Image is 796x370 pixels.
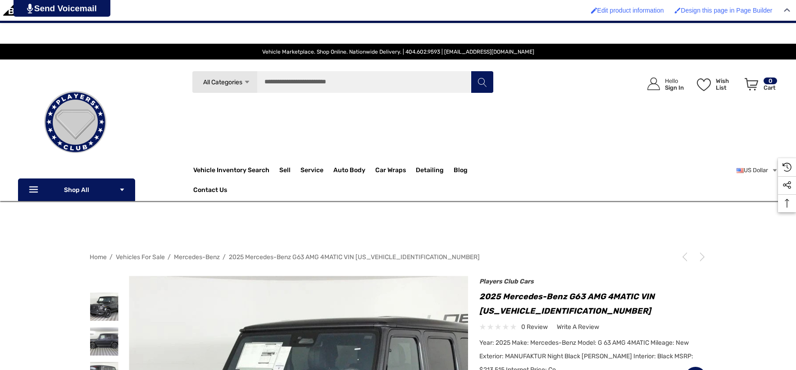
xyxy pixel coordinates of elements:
[28,185,41,195] svg: Icon Line
[244,79,250,86] svg: Icon Arrow Down
[479,278,534,285] a: Players Club Cars
[782,163,791,172] svg: Recently Viewed
[597,7,664,14] span: Edit product information
[479,289,707,318] h1: 2025 Mercedes-Benz G63 AMG 4MATIC VIN [US_VEHICLE_IDENTIFICATION_NUMBER]
[680,252,693,261] a: Previous
[193,166,269,176] a: Vehicle Inventory Search
[670,2,777,18] a: Enabled brush for page builder edit. Design this page in Page Builder
[90,327,118,356] img: For Sale: 2025 Mercedes-Benz G63 AMG 4MATIC VIN W1NWH5AB7SX054656
[694,252,707,261] a: Next
[665,84,684,91] p: Sign In
[782,181,791,190] svg: Social Media
[693,69,741,100] a: Wish List Wish List
[697,78,711,91] svg: Wish List
[674,7,681,14] img: Enabled brush for page builder edit.
[778,199,796,208] svg: Top
[784,8,790,12] img: Close Admin Bar
[333,161,375,179] a: Auto Body
[416,166,444,176] span: Detailing
[745,78,758,91] svg: Review Your Cart
[193,186,227,196] a: Contact Us
[27,4,33,14] img: PjwhLS0gR2VuZXJhdG9yOiBHcmF2aXQuaW8gLS0+PHN2ZyB4bWxucz0iaHR0cDovL3d3dy53My5vcmcvMjAwMC9zdmciIHhtb...
[375,161,416,179] a: Car Wraps
[300,166,323,176] span: Service
[119,187,125,193] svg: Icon Arrow Down
[416,161,454,179] a: Detailing
[716,78,740,91] p: Wish List
[90,253,107,261] a: Home
[333,166,365,176] span: Auto Body
[90,249,707,265] nav: Breadcrumb
[90,292,118,321] img: For Sale: 2025 Mercedes-Benz G63 AMG 4MATIC VIN W1NWH5AB7SX054656
[203,78,242,86] span: All Categories
[741,69,778,104] a: Cart with 0 items
[764,84,777,91] p: Cart
[557,321,599,333] a: Write a Review
[681,7,772,14] span: Design this page in Page Builder
[521,321,548,333] span: 0 review
[262,49,534,55] span: Vehicle Marketplace. Shop Online. Nationwide Delivery. | 404.602.9593 | [EMAIL_ADDRESS][DOMAIN_NAME]
[300,161,333,179] a: Service
[279,166,291,176] span: Sell
[737,161,778,179] a: USD
[279,161,300,179] a: Sell
[192,71,257,93] a: All Categories Icon Arrow Down Icon Arrow Up
[591,7,597,14] img: Enabled brush for product edit
[116,253,165,261] a: Vehicles For Sale
[454,166,468,176] a: Blog
[637,69,688,100] a: Sign in
[764,78,777,84] p: 0
[174,253,220,261] a: Mercedes-Benz
[18,178,135,201] p: Shop All
[557,323,599,331] span: Write a Review
[647,78,660,90] svg: Icon User Account
[471,71,493,93] button: Search
[375,166,406,176] span: Car Wraps
[30,77,120,167] img: Players Club | Cars For Sale
[665,78,684,84] p: Hello
[229,253,480,261] a: 2025 Mercedes-Benz G63 AMG 4MATIC VIN [US_VEHICLE_IDENTIFICATION_NUMBER]
[587,2,669,18] a: Enabled brush for product edit Edit product information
